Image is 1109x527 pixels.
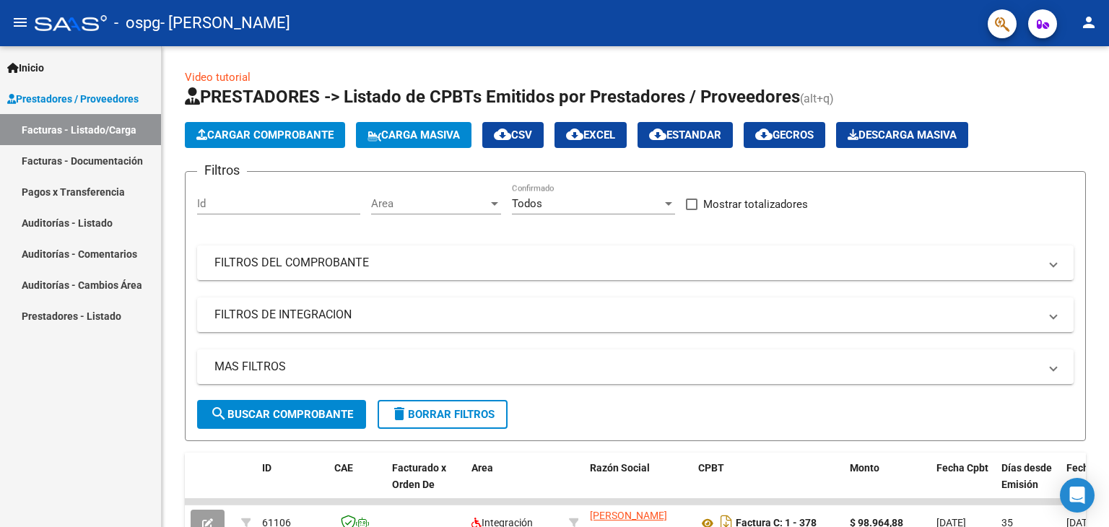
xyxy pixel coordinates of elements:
mat-icon: cloud_download [755,126,773,143]
button: Borrar Filtros [378,400,508,429]
mat-expansion-panel-header: FILTROS DE INTEGRACION [197,297,1074,332]
datatable-header-cell: Días desde Emisión [996,453,1061,516]
span: Borrar Filtros [391,408,495,421]
span: Días desde Emisión [1001,462,1052,490]
span: Inicio [7,60,44,76]
div: Open Intercom Messenger [1060,478,1095,513]
h3: Filtros [197,160,247,180]
span: Mostrar totalizadores [703,196,808,213]
mat-panel-title: FILTROS DE INTEGRACION [214,307,1039,323]
span: Prestadores / Proveedores [7,91,139,107]
span: Buscar Comprobante [210,408,353,421]
span: (alt+q) [800,92,834,105]
a: Video tutorial [185,71,251,84]
datatable-header-cell: ID [256,453,329,516]
span: Todos [512,197,542,210]
span: Area [471,462,493,474]
span: CPBT [698,462,724,474]
mat-icon: delete [391,405,408,422]
mat-icon: search [210,405,227,422]
span: Cargar Comprobante [196,129,334,141]
span: Gecros [755,129,814,141]
span: Razón Social [590,462,650,474]
span: Facturado x Orden De [392,462,446,490]
span: Estandar [649,129,721,141]
datatable-header-cell: Area [466,453,563,516]
button: Carga Masiva [356,122,471,148]
mat-icon: menu [12,14,29,31]
span: Fecha Cpbt [936,462,988,474]
mat-icon: cloud_download [649,126,666,143]
datatable-header-cell: CAE [329,453,386,516]
button: CSV [482,122,544,148]
span: CSV [494,129,532,141]
mat-icon: person [1080,14,1097,31]
span: - ospg [114,7,160,39]
button: Buscar Comprobante [197,400,366,429]
span: CAE [334,462,353,474]
button: Estandar [638,122,733,148]
span: Area [371,197,488,210]
span: Carga Masiva [368,129,460,141]
span: - [PERSON_NAME] [160,7,290,39]
datatable-header-cell: Facturado x Orden De [386,453,466,516]
span: Fecha Recibido [1066,462,1107,490]
mat-icon: cloud_download [566,126,583,143]
button: Descarga Masiva [836,122,968,148]
mat-panel-title: FILTROS DEL COMPROBANTE [214,255,1039,271]
span: EXCEL [566,129,615,141]
span: Monto [850,462,879,474]
datatable-header-cell: Fecha Cpbt [931,453,996,516]
app-download-masive: Descarga masiva de comprobantes (adjuntos) [836,122,968,148]
mat-panel-title: MAS FILTROS [214,359,1039,375]
span: [PERSON_NAME] [590,510,667,521]
mat-expansion-panel-header: MAS FILTROS [197,349,1074,384]
datatable-header-cell: Monto [844,453,931,516]
datatable-header-cell: CPBT [692,453,844,516]
button: Cargar Comprobante [185,122,345,148]
button: EXCEL [554,122,627,148]
span: ID [262,462,271,474]
mat-icon: cloud_download [494,126,511,143]
datatable-header-cell: Razón Social [584,453,692,516]
span: PRESTADORES -> Listado de CPBTs Emitidos por Prestadores / Proveedores [185,87,800,107]
button: Gecros [744,122,825,148]
mat-expansion-panel-header: FILTROS DEL COMPROBANTE [197,245,1074,280]
span: Descarga Masiva [848,129,957,141]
